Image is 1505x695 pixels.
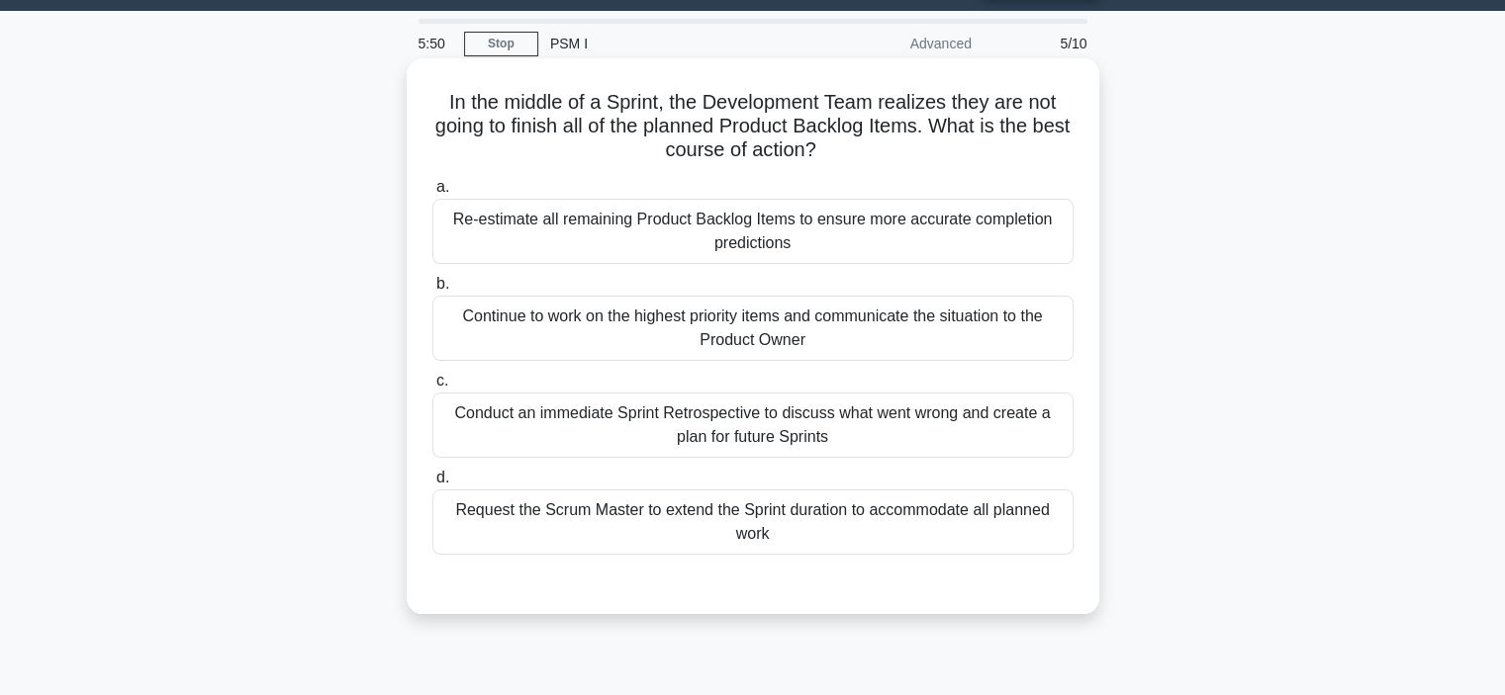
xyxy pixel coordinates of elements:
div: Conduct an immediate Sprint Retrospective to discuss what went wrong and create a plan for future... [432,392,1074,458]
div: 5/10 [984,24,1099,63]
h5: In the middle of a Sprint, the Development Team realizes they are not going to finish all of the ... [430,90,1076,163]
div: Request the Scrum Master to extend the Sprint duration to accommodate all planned work [432,489,1074,555]
div: Advanced [810,24,984,63]
div: Re-estimate all remaining Product Backlog Items to ensure more accurate completion predictions [432,199,1074,264]
div: 5:50 [407,24,464,63]
span: b. [436,275,449,292]
span: a. [436,178,449,195]
div: Continue to work on the highest priority items and communicate the situation to the Product Owner [432,296,1074,361]
span: c. [436,372,448,389]
a: Stop [464,32,538,56]
span: d. [436,469,449,485]
div: PSM I [538,24,810,63]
